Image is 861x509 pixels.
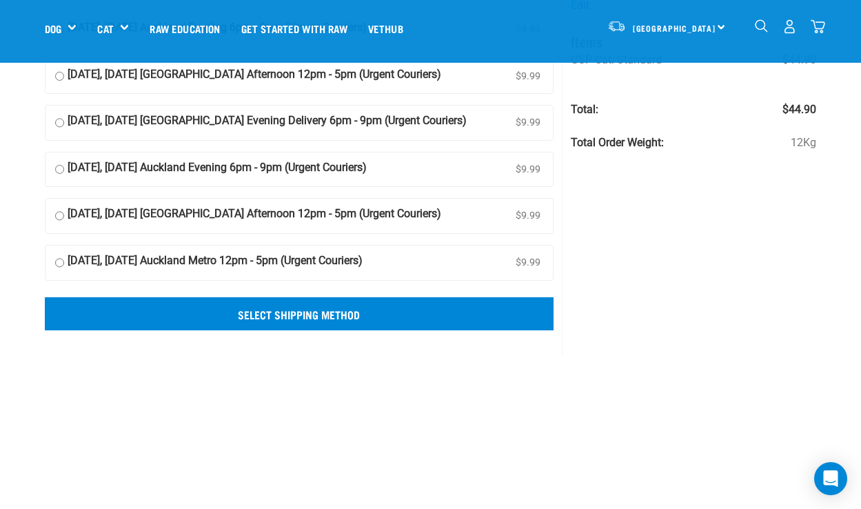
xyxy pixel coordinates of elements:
[68,112,467,133] strong: [DATE], [DATE] [GEOGRAPHIC_DATA] Evening Delivery 6pm - 9pm (Urgent Couriers)
[45,297,554,330] input: Select Shipping Method
[139,1,230,56] a: Raw Education
[607,20,626,32] img: van-moving.png
[231,1,358,56] a: Get started with Raw
[633,26,716,30] span: [GEOGRAPHIC_DATA]
[358,1,414,56] a: Vethub
[55,112,64,133] input: [DATE], [DATE] [GEOGRAPHIC_DATA] Evening Delivery 6pm - 9pm (Urgent Couriers) $9.99
[782,19,797,34] img: user.png
[782,101,816,118] span: $44.90
[571,136,664,149] strong: Total Order Weight:
[55,252,64,273] input: [DATE], [DATE] Auckland Metro 12pm - 5pm (Urgent Couriers) $9.99
[45,21,61,37] a: Dog
[68,252,363,273] strong: [DATE], [DATE] Auckland Metro 12pm - 5pm (Urgent Couriers)
[55,206,64,226] input: [DATE], [DATE] [GEOGRAPHIC_DATA] Afternoon 12pm - 5pm (Urgent Couriers) $9.99
[513,66,543,87] span: $9.99
[68,206,441,226] strong: [DATE], [DATE] [GEOGRAPHIC_DATA] Afternoon 12pm - 5pm (Urgent Couriers)
[755,19,768,32] img: home-icon-1@2x.png
[513,159,543,180] span: $9.99
[571,103,598,116] strong: Total:
[55,159,64,180] input: [DATE], [DATE] Auckland Evening 6pm - 9pm (Urgent Couriers) $9.99
[97,21,113,37] a: Cat
[791,134,816,151] span: 12Kg
[68,66,441,87] strong: [DATE], [DATE] [GEOGRAPHIC_DATA] Afternoon 12pm - 5pm (Urgent Couriers)
[571,53,662,66] span: GSP Cat: Standard
[814,462,847,495] div: Open Intercom Messenger
[68,159,367,180] strong: [DATE], [DATE] Auckland Evening 6pm - 9pm (Urgent Couriers)
[513,252,543,273] span: $9.99
[513,206,543,226] span: $9.99
[55,66,64,87] input: [DATE], [DATE] [GEOGRAPHIC_DATA] Afternoon 12pm - 5pm (Urgent Couriers) $9.99
[811,19,825,34] img: home-icon@2x.png
[513,112,543,133] span: $9.99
